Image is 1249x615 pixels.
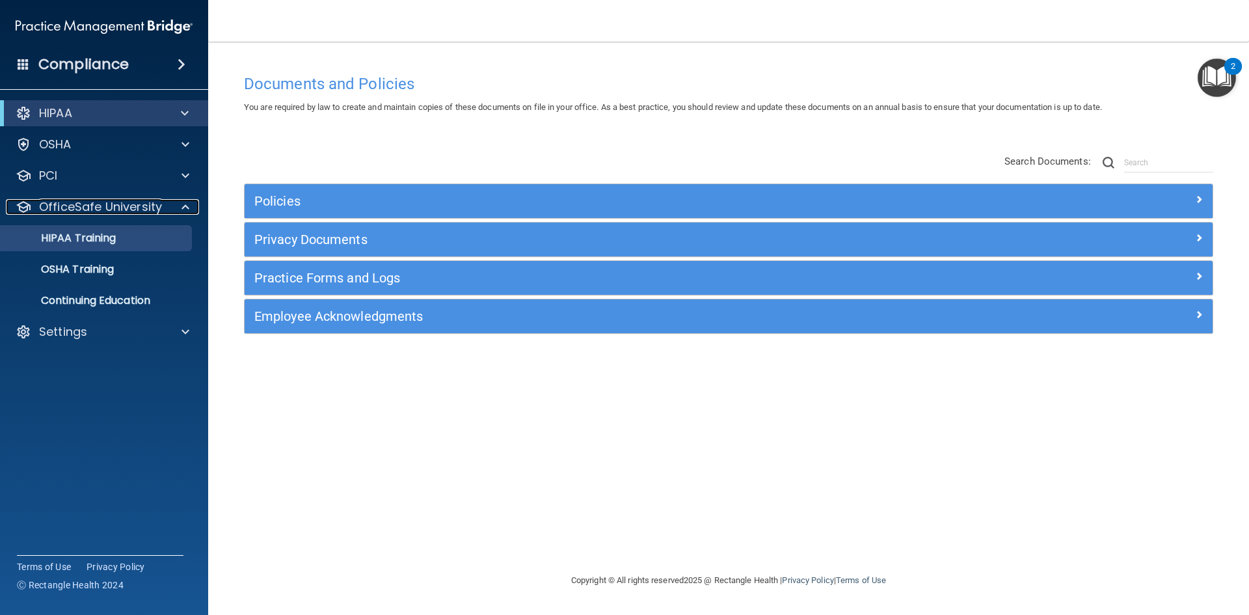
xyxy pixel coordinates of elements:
a: Employee Acknowledgments [254,306,1203,327]
a: Privacy Documents [254,229,1203,250]
h4: Documents and Policies [244,75,1213,92]
a: OfficeSafe University [16,199,189,215]
h5: Employee Acknowledgments [254,309,961,323]
input: Search [1124,153,1213,172]
a: Terms of Use [17,560,71,573]
h5: Privacy Documents [254,232,961,247]
img: PMB logo [16,14,193,40]
h5: Policies [254,194,961,208]
a: Privacy Policy [782,575,833,585]
h4: Compliance [38,55,129,74]
a: OSHA [16,137,189,152]
a: Privacy Policy [87,560,145,573]
a: HIPAA [16,105,189,121]
div: 2 [1231,66,1235,83]
div: Copyright © All rights reserved 2025 @ Rectangle Health | | [491,560,966,601]
a: Policies [254,191,1203,212]
p: Settings [39,324,87,340]
a: Settings [16,324,189,340]
span: You are required by law to create and maintain copies of these documents on file in your office. ... [244,102,1102,112]
a: PCI [16,168,189,184]
a: Practice Forms and Logs [254,267,1203,288]
a: Terms of Use [836,575,886,585]
img: ic-search.3b580494.png [1103,157,1114,169]
button: Open Resource Center, 2 new notifications [1198,59,1236,97]
p: OSHA Training [8,263,114,276]
p: HIPAA Training [8,232,116,245]
h5: Practice Forms and Logs [254,271,961,285]
p: OSHA [39,137,72,152]
p: PCI [39,168,57,184]
span: Ⓒ Rectangle Health 2024 [17,579,124,592]
p: Continuing Education [8,294,186,307]
p: HIPAA [39,105,72,121]
p: OfficeSafe University [39,199,162,215]
span: Search Documents: [1004,156,1091,167]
